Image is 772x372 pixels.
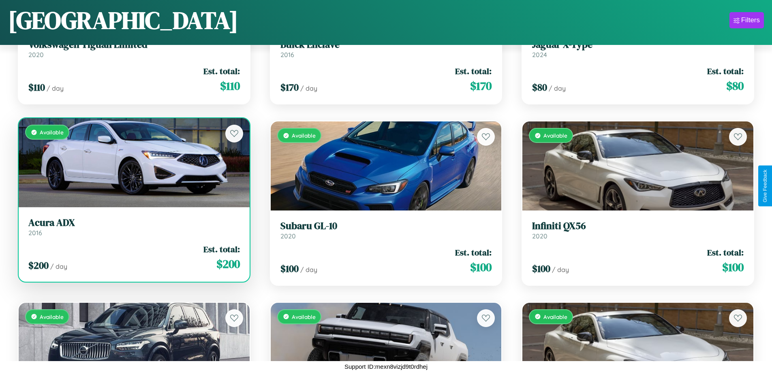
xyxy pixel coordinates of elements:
[300,84,317,92] span: / day
[532,39,744,59] a: Jaguar X-Type2024
[203,243,240,255] span: Est. total:
[28,259,49,272] span: $ 200
[280,51,294,59] span: 2016
[344,361,428,372] p: Support ID: mexn8vizjd9t0rdhej
[532,232,547,240] span: 2020
[280,262,299,275] span: $ 100
[280,81,299,94] span: $ 170
[28,39,240,51] h3: Volkswagen Tiguan Limited
[28,217,240,237] a: Acura ADX2016
[28,51,44,59] span: 2020
[280,232,296,240] span: 2020
[532,262,550,275] span: $ 100
[28,39,240,59] a: Volkswagen Tiguan Limited2020
[532,51,547,59] span: 2024
[40,129,64,136] span: Available
[532,220,744,232] h3: Infiniti QX56
[292,132,316,139] span: Available
[470,259,492,275] span: $ 100
[762,170,768,202] div: Give Feedback
[292,313,316,320] span: Available
[216,256,240,272] span: $ 200
[726,78,744,94] span: $ 80
[729,12,764,28] button: Filters
[280,220,492,240] a: Subaru GL-102020
[8,4,238,37] h1: [GEOGRAPHIC_DATA]
[280,220,492,232] h3: Subaru GL-10
[722,259,744,275] span: $ 100
[543,132,567,139] span: Available
[455,247,492,258] span: Est. total:
[300,266,317,274] span: / day
[220,78,240,94] span: $ 110
[50,262,67,270] span: / day
[532,81,547,94] span: $ 80
[532,220,744,240] a: Infiniti QX562020
[543,313,567,320] span: Available
[280,39,492,51] h3: Buick Enclave
[532,39,744,51] h3: Jaguar X-Type
[28,229,42,237] span: 2016
[28,217,240,229] h3: Acura ADX
[552,266,569,274] span: / day
[707,247,744,258] span: Est. total:
[203,65,240,77] span: Est. total:
[28,81,45,94] span: $ 110
[707,65,744,77] span: Est. total:
[47,84,64,92] span: / day
[280,39,492,59] a: Buick Enclave2016
[40,313,64,320] span: Available
[470,78,492,94] span: $ 170
[549,84,566,92] span: / day
[741,16,760,24] div: Filters
[455,65,492,77] span: Est. total:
